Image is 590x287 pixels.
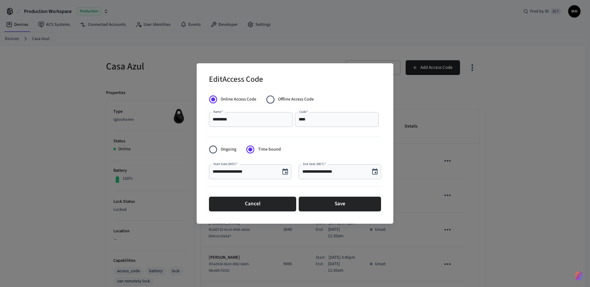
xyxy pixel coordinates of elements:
button: Cancel [209,197,296,211]
span: Time bound [258,146,281,153]
span: Ongoing [221,146,236,153]
label: End Date (MDT) [303,162,326,166]
img: SeamLogoGradient.69752ec5.svg [575,271,583,281]
span: Offline Access Code [278,96,314,103]
h2: Edit Access Code [209,71,263,89]
label: Code [299,109,308,114]
button: Save [299,197,381,211]
label: Start Date (MDT) [213,162,238,166]
button: Choose date, selected date is Aug 29, 2025 [369,166,381,178]
span: Online Access Code [221,96,256,103]
button: Choose date, selected date is Aug 24, 2025 [279,166,291,178]
label: Name [213,109,223,114]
